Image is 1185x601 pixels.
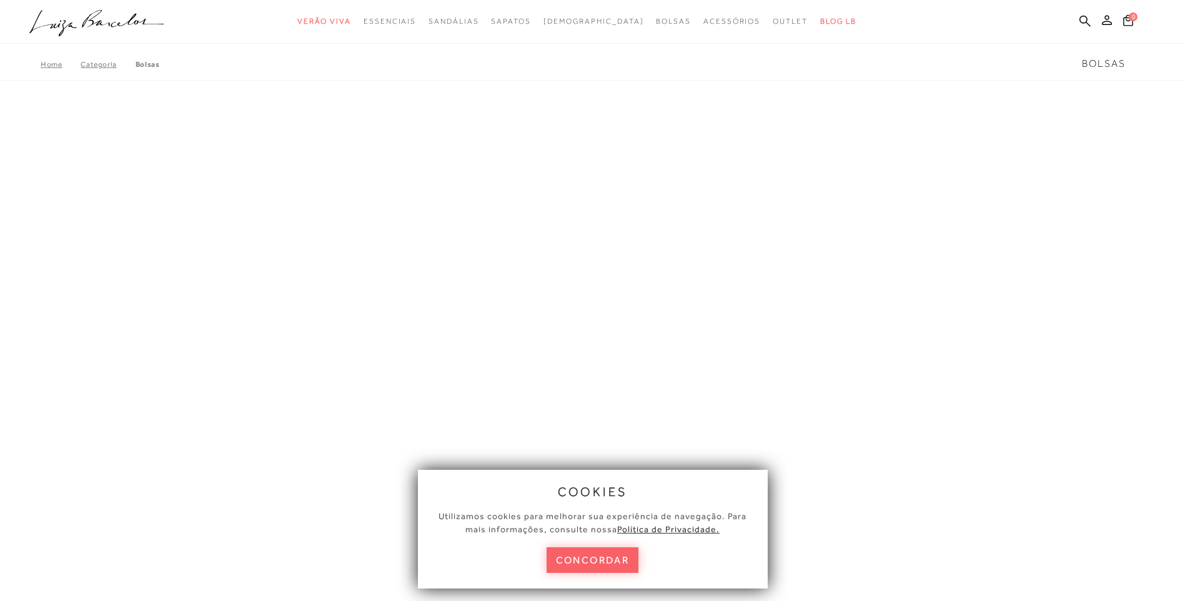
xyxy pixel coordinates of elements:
a: noSubCategoriesText [543,10,644,33]
a: categoryNavScreenReaderText [656,10,691,33]
a: categoryNavScreenReaderText [429,10,478,33]
a: categoryNavScreenReaderText [364,10,416,33]
span: 0 [1129,12,1138,21]
a: categoryNavScreenReaderText [491,10,530,33]
span: Essenciais [364,17,416,26]
span: Outlet [773,17,808,26]
span: Sandálias [429,17,478,26]
span: Bolsas [1082,58,1126,69]
a: Política de Privacidade. [617,524,720,534]
span: cookies [558,485,628,499]
span: Sapatos [491,17,530,26]
span: Bolsas [656,17,691,26]
span: BLOG LB [820,17,856,26]
a: categoryNavScreenReaderText [703,10,760,33]
button: concordar [547,547,639,573]
button: 0 [1119,14,1137,31]
span: Verão Viva [297,17,351,26]
span: Utilizamos cookies para melhorar sua experiência de navegação. Para mais informações, consulte nossa [439,511,746,534]
a: Categoria [81,60,135,69]
a: Bolsas [136,60,160,69]
a: BLOG LB [820,10,856,33]
a: categoryNavScreenReaderText [297,10,351,33]
a: Home [41,60,81,69]
a: categoryNavScreenReaderText [773,10,808,33]
span: [DEMOGRAPHIC_DATA] [543,17,644,26]
span: Acessórios [703,17,760,26]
